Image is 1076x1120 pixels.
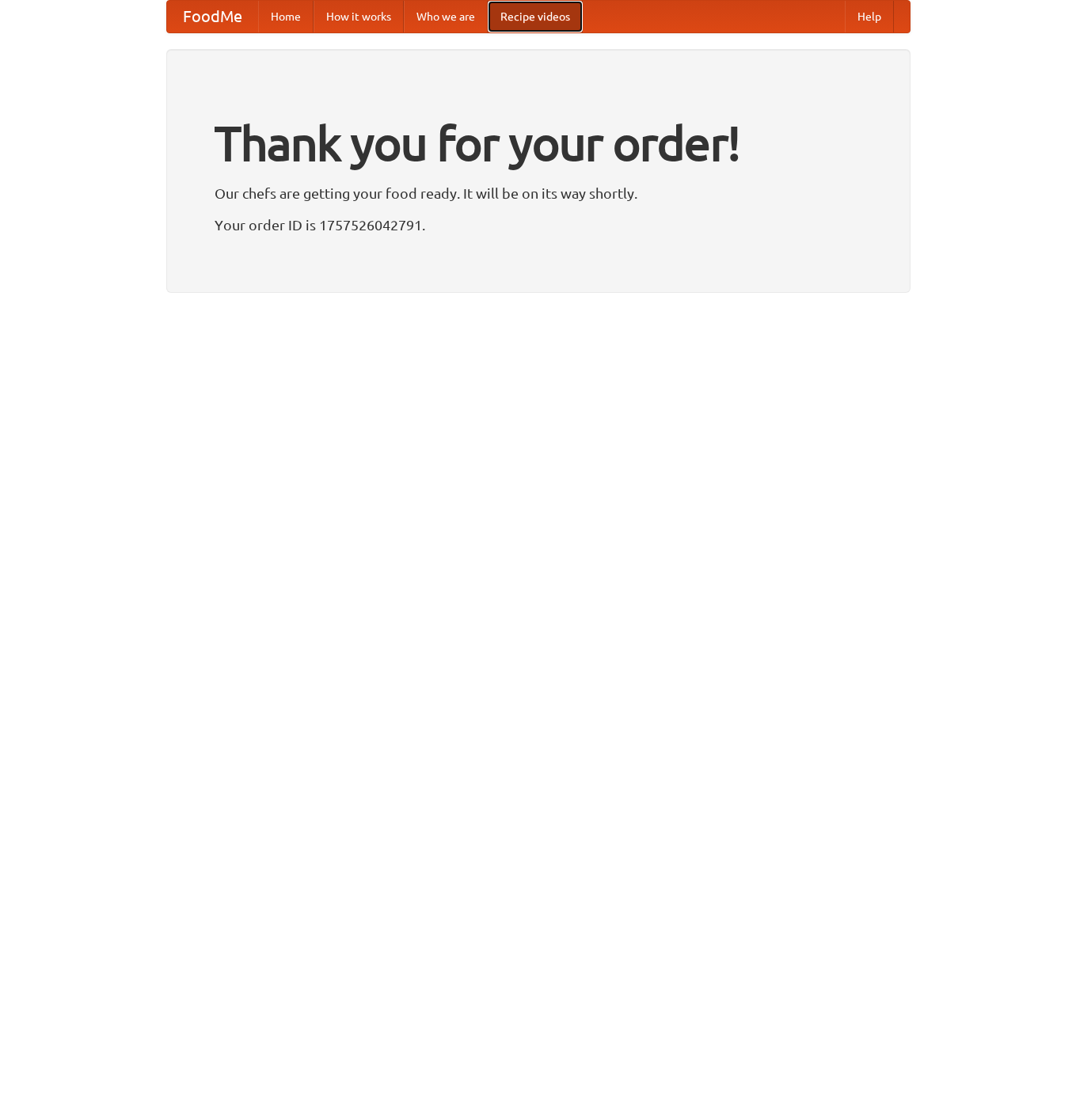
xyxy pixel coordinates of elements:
[215,213,862,237] p: Your order ID is 1757526042791.
[845,1,894,32] a: Help
[167,1,258,32] a: FoodMe
[314,1,404,32] a: How it works
[404,1,488,32] a: Who we are
[488,1,583,32] a: Recipe videos
[215,105,862,181] h1: Thank you for your order!
[258,1,314,32] a: Home
[215,181,862,205] p: Our chefs are getting your food ready. It will be on its way shortly.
